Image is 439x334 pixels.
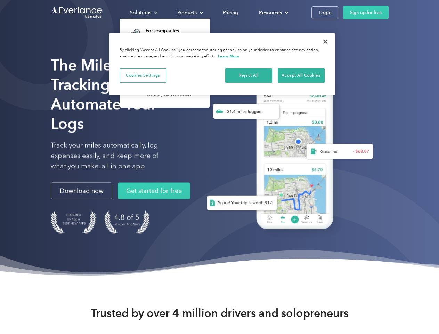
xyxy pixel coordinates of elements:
a: Login [311,6,339,19]
div: Pricing [223,8,238,17]
a: For companiesEasy vehicle reimbursements [123,23,204,46]
div: For companies [146,27,201,34]
div: By clicking “Accept All Cookies”, you agree to the storing of cookies on your device to enhance s... [120,47,325,59]
a: Go to homepage [51,6,103,19]
div: Solutions [130,8,151,17]
a: More information about your privacy, opens in a new tab [218,54,239,58]
div: Cookie banner [109,33,335,95]
div: Privacy [109,33,335,95]
button: Close [318,34,333,49]
div: Products [170,7,209,19]
img: 4.9 out of 5 stars on the app store [104,210,149,234]
img: Everlance, mileage tracker app, expense tracking app [196,66,379,240]
nav: Solutions [120,19,210,108]
img: Badge for Featured by Apple Best New Apps [51,210,96,234]
div: Solutions [123,7,163,19]
div: Resources [259,8,282,17]
a: Get started for free [118,183,190,199]
button: Reject All [225,68,272,83]
a: Pricing [216,7,245,19]
p: Track your miles automatically, log expenses easily, and keep more of what you make, all in one app [51,140,175,172]
button: Accept All Cookies [278,68,325,83]
a: Sign up for free [343,6,389,19]
a: Download now [51,183,112,199]
strong: Trusted by over 4 million drivers and solopreneurs [91,306,349,320]
div: Resources [252,7,294,19]
button: Cookies Settings [120,68,166,83]
div: Products [177,8,197,17]
div: Login [319,8,332,17]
